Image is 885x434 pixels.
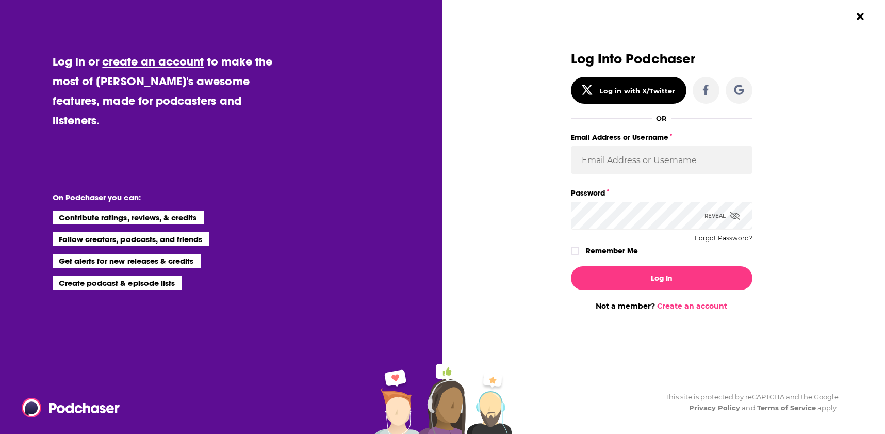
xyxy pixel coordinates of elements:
a: Create an account [657,301,727,311]
label: Remember Me [586,244,638,258]
li: Contribute ratings, reviews, & credits [53,211,204,224]
div: Not a member? [571,301,752,311]
a: Privacy Policy [689,404,741,412]
a: Podchaser - Follow, Share and Rate Podcasts [22,398,112,417]
button: Log In [571,266,752,290]
li: Follow creators, podcasts, and friends [53,232,210,246]
a: create an account [102,54,204,69]
button: Close Button [850,7,870,26]
img: Podchaser - Follow, Share and Rate Podcasts [22,398,121,417]
div: Log in with X/Twitter [599,87,675,95]
li: Create podcast & episode lists [53,276,182,290]
button: Log in with X/Twitter [571,77,686,104]
label: Email Address or Username [571,131,752,144]
button: Forgot Password? [695,235,752,242]
div: This site is protected by reCAPTCHA and the Google and apply. [657,392,839,413]
div: Reveal [704,202,740,230]
li: On Podchaser you can: [53,192,259,202]
a: Terms of Service [757,404,816,412]
li: Get alerts for new releases & credits [53,254,201,267]
div: OR [656,114,667,122]
label: Password [571,186,752,200]
input: Email Address or Username [571,146,752,174]
h3: Log Into Podchaser [571,52,752,67]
